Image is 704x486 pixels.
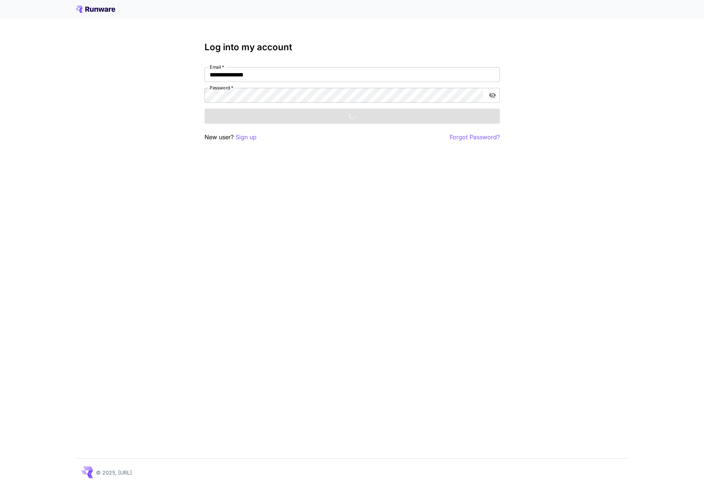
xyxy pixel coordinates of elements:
[236,133,257,142] button: Sign up
[96,469,132,476] p: © 2025, [URL]
[210,85,233,91] label: Password
[82,44,124,48] div: Keywords by Traffic
[12,19,18,25] img: website_grey.svg
[210,64,224,70] label: Email
[28,44,66,48] div: Domain Overview
[12,12,18,18] img: logo_orange.svg
[486,89,499,102] button: toggle password visibility
[21,12,36,18] div: v 4.0.25
[205,133,257,142] p: New user?
[205,42,500,52] h3: Log into my account
[20,43,26,49] img: tab_domain_overview_orange.svg
[73,43,79,49] img: tab_keywords_by_traffic_grey.svg
[450,133,500,142] button: Forgot Password?
[19,19,52,25] div: Domain: [URL]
